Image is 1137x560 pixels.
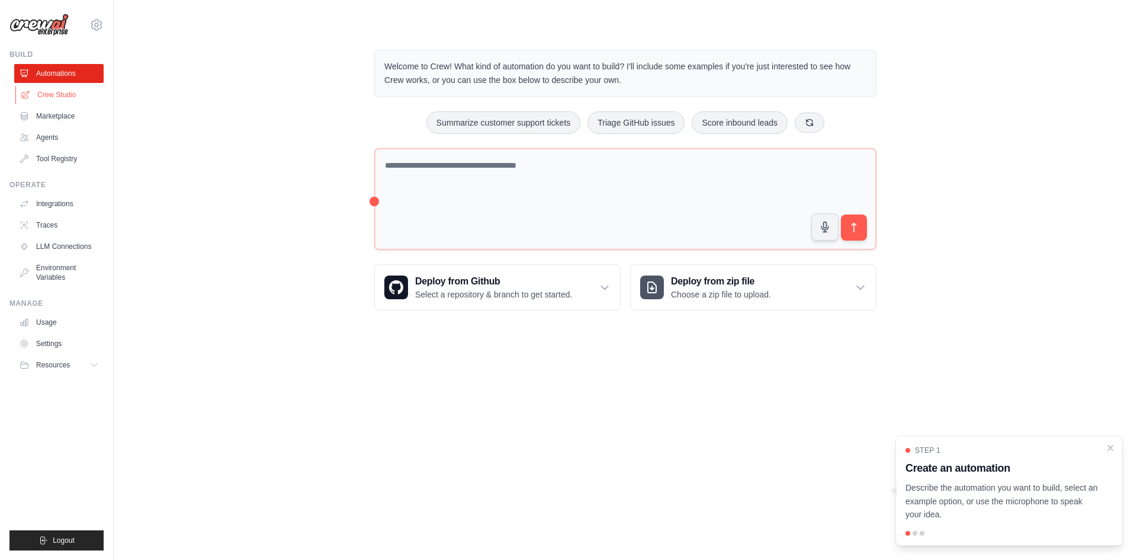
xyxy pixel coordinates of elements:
div: Operate [9,180,104,190]
a: LLM Connections [14,237,104,256]
a: Automations [14,64,104,83]
span: Logout [53,536,75,545]
div: Build [9,50,104,59]
p: Describe the automation you want to build, select an example option, or use the microphone to spe... [905,481,1099,521]
button: Score inbound leads [692,111,788,134]
div: Widżet czatu [1078,503,1137,560]
a: Agents [14,128,104,147]
button: Close walkthrough [1106,443,1115,453]
a: Integrations [14,194,104,213]
p: Select a repository & branch to get started. [415,289,572,300]
span: Step 1 [915,446,940,455]
button: Logout [9,530,104,551]
h3: Create an automation [905,460,1099,476]
img: Logo [9,14,69,36]
a: Tool Registry [14,149,104,168]
a: Marketplace [14,107,104,126]
button: Resources [14,356,104,375]
button: Triage GitHub issues [587,111,685,134]
span: Resources [36,360,70,370]
a: Traces [14,216,104,235]
a: Crew Studio [15,85,105,104]
button: Summarize customer support tickets [426,111,580,134]
a: Usage [14,313,104,332]
div: Manage [9,299,104,308]
a: Environment Variables [14,258,104,287]
h3: Deploy from zip file [671,274,771,289]
a: Settings [14,334,104,353]
iframe: Chat Widget [1078,503,1137,560]
p: Welcome to Crew! What kind of automation do you want to build? I'll include some examples if you'... [384,60,866,87]
h3: Deploy from Github [415,274,572,289]
p: Choose a zip file to upload. [671,289,771,300]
